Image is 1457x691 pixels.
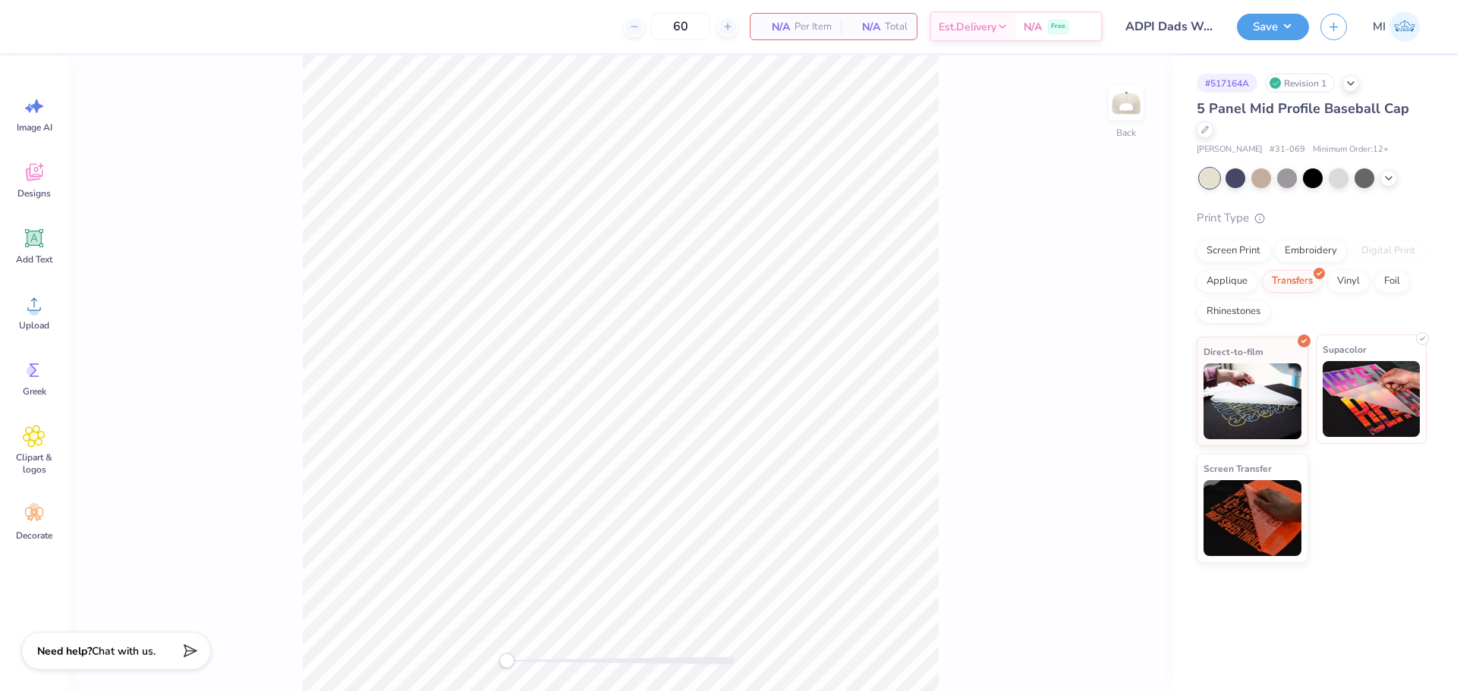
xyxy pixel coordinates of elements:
div: Rhinestones [1197,300,1270,323]
div: Accessibility label [499,653,515,668]
div: Back [1116,126,1136,140]
strong: Need help? [37,644,92,658]
span: N/A [1024,19,1042,35]
img: Supacolor [1323,361,1421,437]
a: MI [1366,11,1427,42]
span: Direct-to-film [1204,344,1263,360]
div: Applique [1197,270,1257,293]
span: 5 Panel Mid Profile Baseball Cap [1197,99,1409,118]
input: Untitled Design [1114,11,1226,42]
input: – – [651,13,710,40]
div: Digital Print [1352,240,1425,262]
img: Ma. Isabella Adad [1389,11,1420,42]
span: Per Item [795,19,832,35]
div: # 517164A [1197,74,1257,93]
span: Supacolor [1323,341,1367,357]
span: Free [1051,21,1065,32]
span: Designs [17,187,51,199]
button: Save [1237,14,1309,40]
span: Decorate [16,529,52,542]
div: Transfers [1262,270,1323,293]
span: Total [885,19,908,35]
span: N/A [850,19,880,35]
span: Minimum Order: 12 + [1313,143,1389,156]
span: Clipart & logos [9,451,59,476]
div: Vinyl [1327,270,1370,293]
img: Back [1111,88,1141,118]
span: Screen Transfer [1204,460,1272,476]
span: # 31-069 [1270,143,1305,156]
span: MI [1373,18,1386,36]
span: Est. Delivery [939,19,996,35]
span: Greek [23,385,46,397]
span: Upload [19,319,49,331]
span: Chat with us. [92,644,156,658]
div: Embroidery [1275,240,1347,262]
div: Revision 1 [1265,74,1335,93]
span: Add Text [16,253,52,265]
span: [PERSON_NAME] [1197,143,1262,156]
img: Screen Transfer [1204,480,1301,556]
div: Foil [1374,270,1410,293]
img: Direct-to-film [1204,363,1301,439]
div: Screen Print [1197,240,1270,262]
span: Image AI [17,121,52,133]
span: N/A [760,19,790,35]
div: Print Type [1197,209,1427,227]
